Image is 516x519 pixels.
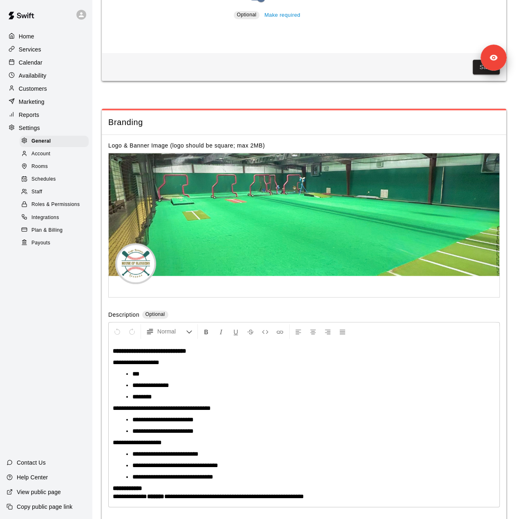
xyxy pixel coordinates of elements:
div: Roles & Permissions [20,199,89,210]
button: Format Italics [214,324,228,339]
p: Help Center [17,473,48,481]
a: Services [7,43,85,56]
p: Calendar [19,58,42,67]
a: Payouts [20,237,92,249]
button: Format Strikethrough [243,324,257,339]
button: Redo [125,324,139,339]
a: Marketing [7,96,85,108]
button: Insert Code [258,324,272,339]
div: Rooms [20,161,89,172]
span: Plan & Billing [31,226,63,235]
span: Account [31,150,50,158]
p: Settings [19,124,40,132]
p: Home [19,32,34,40]
p: Contact Us [17,459,46,467]
label: Logo & Banner Image (logo should be square; max 2MB) [108,142,265,149]
button: Format Underline [229,324,243,339]
span: Rooms [31,163,48,171]
p: Availability [19,72,47,80]
span: Branding [108,117,500,128]
div: General [20,136,89,147]
button: Format Bold [199,324,213,339]
a: Schedules [20,173,92,186]
div: Account [20,148,89,160]
button: Save [473,60,500,75]
a: General [20,135,92,148]
button: Undo [110,324,124,339]
div: Schedules [20,174,89,185]
p: Customers [19,85,47,93]
a: Roles & Permissions [20,199,92,211]
p: Copy public page link [17,503,72,511]
span: Payouts [31,239,50,247]
button: Right Align [321,324,335,339]
span: Roles & Permissions [31,201,80,209]
div: Payouts [20,237,89,249]
a: Account [20,148,92,160]
label: Description [108,311,139,320]
button: Formatting Options [143,324,196,339]
div: Integrations [20,212,89,224]
div: Plan & Billing [20,225,89,236]
span: Schedules [31,175,56,183]
p: Marketing [19,98,45,106]
span: General [31,137,51,145]
a: Settings [7,122,85,134]
a: Plan & Billing [20,224,92,237]
button: Center Align [306,324,320,339]
a: Rooms [20,161,92,173]
a: Customers [7,83,85,95]
span: Staff [31,188,42,196]
span: Integrations [31,214,59,222]
p: Services [19,45,41,54]
a: Home [7,30,85,43]
div: Staff [20,186,89,198]
a: Availability [7,69,85,82]
span: Optional [145,311,165,317]
button: Left Align [291,324,305,339]
button: Make required [262,9,302,22]
p: Reports [19,111,39,119]
a: Staff [20,186,92,199]
a: Reports [7,109,85,121]
span: Normal [157,327,186,336]
button: Insert Link [273,324,287,339]
a: Calendar [7,56,85,69]
button: Justify Align [335,324,349,339]
a: Integrations [20,211,92,224]
p: View public page [17,488,61,496]
span: Optional [237,12,257,18]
